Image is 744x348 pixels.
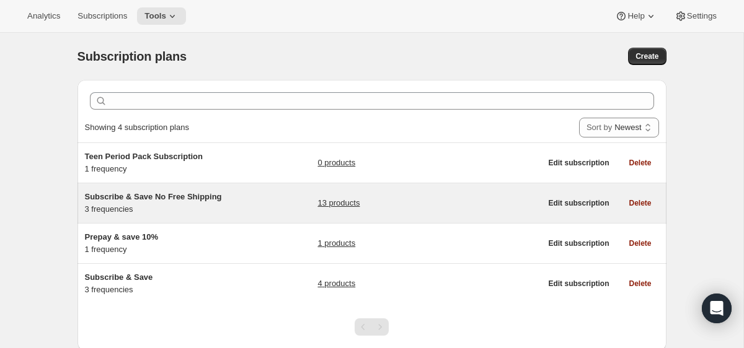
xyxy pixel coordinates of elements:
[635,51,658,61] span: Create
[317,277,355,290] a: 4 products
[541,235,616,252] button: Edit subscription
[85,192,222,201] span: Subscribe & Save No Free Shipping
[85,231,240,256] div: 1 frequency
[85,152,203,161] span: Teen Period Pack Subscription
[629,238,651,248] span: Delete
[85,150,240,175] div: 1 frequency
[144,11,166,21] span: Tools
[667,7,724,25] button: Settings
[317,157,355,169] a: 0 products
[621,154,658,172] button: Delete
[77,50,187,63] span: Subscription plans
[541,194,616,212] button: Edit subscription
[27,11,60,21] span: Analytics
[608,7,664,25] button: Help
[85,272,153,282] span: Subscribe & Save
[548,198,609,208] span: Edit subscription
[702,294,732,323] div: Open Intercom Messenger
[85,232,159,241] span: Prepay & save 10%
[687,11,717,21] span: Settings
[548,279,609,289] span: Edit subscription
[629,279,651,289] span: Delete
[621,235,658,252] button: Delete
[621,275,658,292] button: Delete
[85,123,189,132] span: Showing 4 subscription plans
[355,318,389,336] nav: Pagination
[20,7,68,25] button: Analytics
[621,194,658,212] button: Delete
[548,158,609,168] span: Edit subscription
[137,7,186,25] button: Tools
[541,275,616,292] button: Edit subscription
[70,7,135,25] button: Subscriptions
[85,191,240,215] div: 3 frequencies
[629,158,651,168] span: Delete
[317,237,355,250] a: 1 products
[85,271,240,296] div: 3 frequencies
[627,11,644,21] span: Help
[317,197,360,209] a: 13 products
[541,154,616,172] button: Edit subscription
[77,11,127,21] span: Subscriptions
[628,48,666,65] button: Create
[629,198,651,208] span: Delete
[548,238,609,248] span: Edit subscription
